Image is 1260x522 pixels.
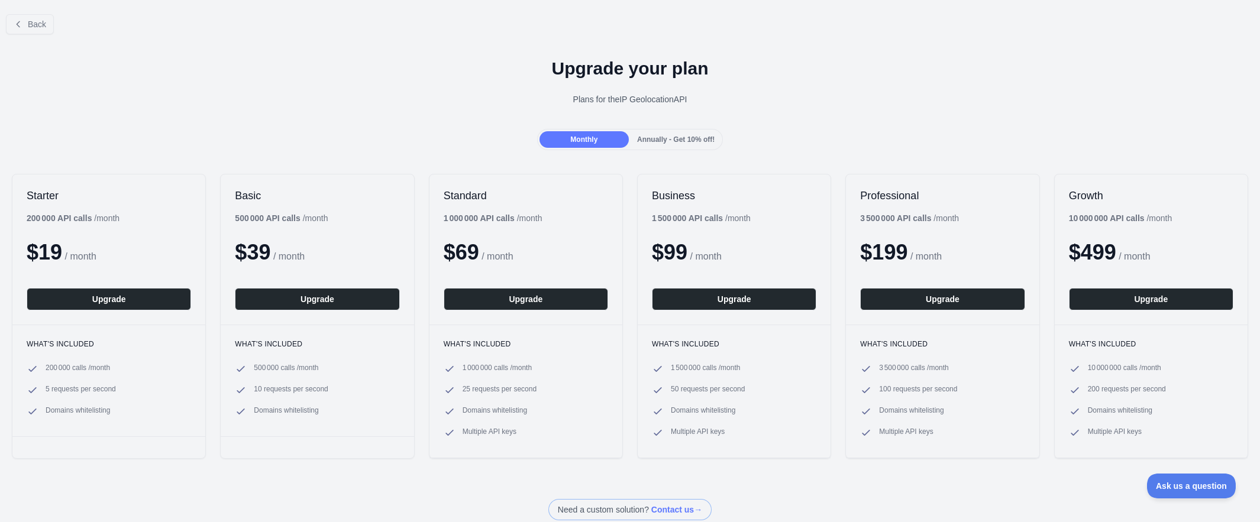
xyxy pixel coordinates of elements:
[482,251,513,261] span: / month
[860,288,1025,310] button: Upgrade
[860,240,907,264] span: $ 199
[652,240,687,264] span: $ 99
[910,251,942,261] span: / month
[652,288,816,310] button: Upgrade
[1147,474,1236,498] iframe: Toggle Customer Support
[444,288,608,310] button: Upgrade
[690,251,722,261] span: / month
